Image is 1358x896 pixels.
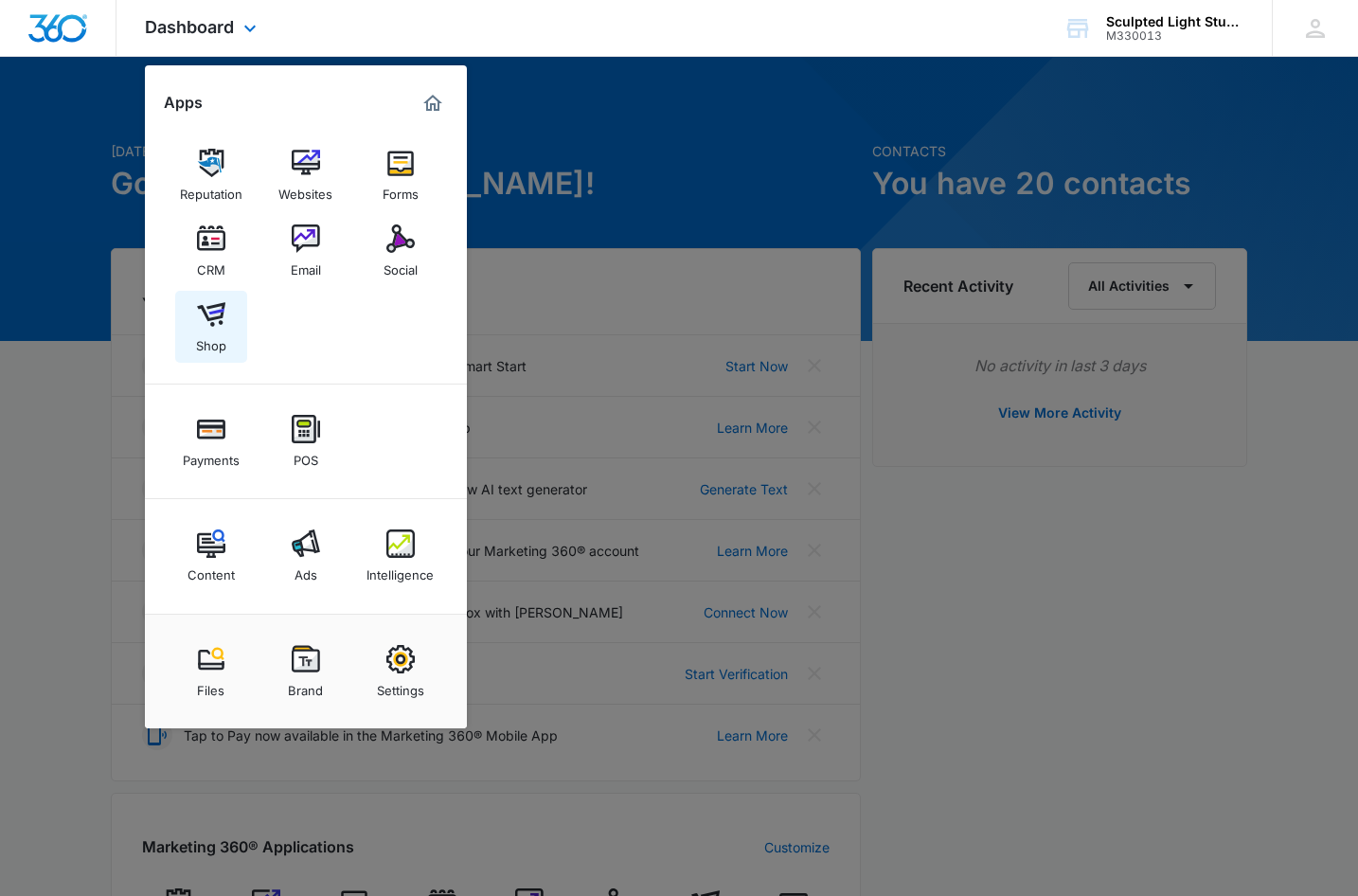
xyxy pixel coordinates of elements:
div: Social [384,253,418,278]
a: Brand [270,636,342,708]
div: Email [291,253,321,278]
div: account id [1106,29,1244,43]
a: Reputation [175,139,247,211]
a: Content [175,520,247,592]
a: Forms [365,139,437,211]
div: Reputation [180,177,242,202]
div: Ads [295,558,317,582]
a: Shop [175,291,247,363]
h2: Apps [164,94,203,112]
a: Ads [270,520,342,592]
a: Intelligence [365,520,437,592]
a: Payments [175,405,247,477]
a: Files [175,636,247,708]
div: Forms [383,177,419,202]
div: Payments [183,443,240,468]
div: Brand [288,673,323,698]
div: Settings [377,673,424,698]
a: Social [365,215,437,287]
a: Settings [365,636,437,708]
div: Websites [278,177,332,202]
span: Dashboard [145,17,234,37]
div: POS [294,443,318,468]
div: Files [197,673,224,698]
a: Email [270,215,342,287]
div: account name [1106,14,1244,29]
div: CRM [197,253,225,278]
a: Websites [270,139,342,211]
a: POS [270,405,342,477]
a: CRM [175,215,247,287]
div: Intelligence [366,558,434,582]
a: Marketing 360® Dashboard [418,88,448,118]
div: Shop [196,329,226,353]
div: Content [188,558,235,582]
